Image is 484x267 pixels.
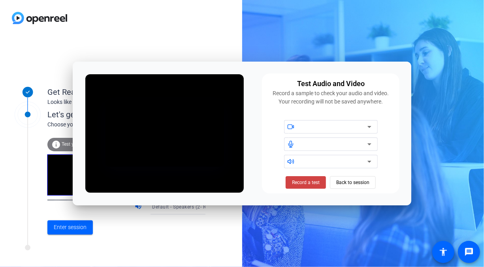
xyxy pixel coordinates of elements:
[62,141,117,147] span: Test your audio and video
[54,223,87,231] span: Enter session
[134,202,144,212] mat-icon: volume_up
[330,176,376,189] button: Back to session
[47,120,222,129] div: Choose your settings
[292,179,320,186] span: Record a test
[51,140,61,149] mat-icon: info
[336,175,369,190] span: Back to session
[464,247,474,257] mat-icon: message
[152,203,243,210] span: Default - Speakers (2- Realtek(R) Audio)
[47,109,222,120] div: Let's get connected.
[439,247,448,257] mat-icon: accessibility
[286,176,326,189] button: Record a test
[297,78,365,89] div: Test Audio and Video
[47,98,205,106] div: Looks like you've been invited to join
[267,89,395,106] div: Record a sample to check your audio and video. Your recording will not be saved anywhere.
[47,86,205,98] div: Get Ready!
